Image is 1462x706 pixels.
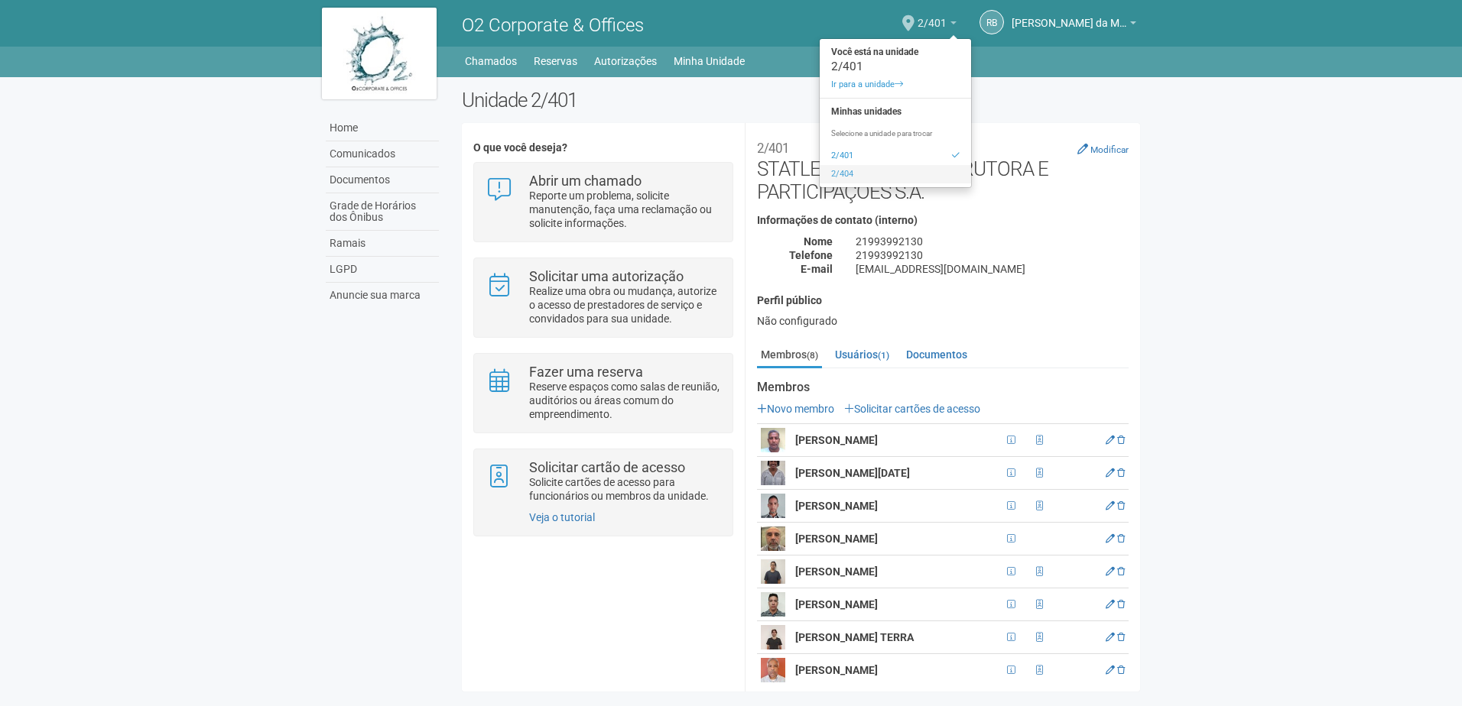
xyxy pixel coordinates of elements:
[1106,632,1115,643] a: Editar membro
[326,167,439,193] a: Documentos
[1117,632,1125,643] a: Excluir membro
[326,141,439,167] a: Comunicados
[844,403,980,415] a: Solicitar cartões de acesso
[529,364,643,380] strong: Fazer uma reserva
[594,50,657,72] a: Autorizações
[795,631,914,643] strong: [PERSON_NAME] TERRA
[529,189,721,230] p: Reporte um problema, solicite manutenção, faça uma reclamação ou solicite informações.
[1012,2,1126,29] span: Raul Barrozo da Motta Junior
[1117,566,1125,577] a: Excluir membro
[529,380,721,421] p: Reserve espaços como salas de reunião, auditórios ou áreas comum do empreendimento.
[795,500,878,512] strong: [PERSON_NAME]
[757,141,789,156] small: 2/401
[795,533,878,545] strong: [PERSON_NAME]
[529,284,721,325] p: Realize uma obra ou mudança, autorize o acesso de prestadores de serviço e convidados para sua un...
[820,43,971,61] strong: Você está na unidade
[1117,665,1125,675] a: Excluir membro
[757,381,1129,394] strong: Membros
[529,268,684,284] strong: Solicitar uma autorização
[795,664,878,676] strong: [PERSON_NAME]
[795,434,878,446] strong: [PERSON_NAME]
[820,61,971,72] div: 2/401
[980,10,1004,34] a: RB
[757,215,1129,226] h4: Informações de contato (interno)
[1117,468,1125,478] a: Excluir membro
[820,102,971,121] strong: Minhas unidades
[844,248,1140,262] div: 21993992130
[486,365,720,421] a: Fazer uma reserva Reserve espaços como salas de reunião, auditórios ou áreas comum do empreendime...
[529,511,595,523] a: Veja o tutorial
[1117,533,1125,544] a: Excluir membro
[326,115,439,141] a: Home
[761,428,785,452] img: user.png
[1117,500,1125,511] a: Excluir membro
[844,235,1140,248] div: 21993992130
[757,295,1129,306] h4: Perfil público
[831,343,893,366] a: Usuários(1)
[789,249,833,261] strong: Telefone
[804,235,833,248] strong: Nome
[326,283,439,308] a: Anuncie sua marca
[761,658,785,682] img: user.png
[801,263,833,275] strong: E-mail
[918,2,947,29] span: 2/401
[795,598,878,610] strong: [PERSON_NAME]
[1117,435,1125,445] a: Excluir membro
[1106,500,1115,511] a: Editar membro
[1106,468,1115,478] a: Editar membro
[761,494,785,518] img: user.png
[795,467,910,479] strong: [PERSON_NAME][DATE]
[761,559,785,584] img: user.png
[529,173,642,189] strong: Abrir um chamado
[529,475,721,503] p: Solicite cartões de acesso para funcionários ou membros da unidade.
[1106,435,1115,445] a: Editar membro
[486,174,720,230] a: Abrir um chamado Reporte um problema, solicite manutenção, faça uma reclamação ou solicite inform...
[761,625,785,649] img: user.png
[486,461,720,503] a: Solicitar cartão de acesso Solicite cartões de acesso para funcionários ou membros da unidade.
[757,403,834,415] a: Novo membro
[902,343,971,366] a: Documentos
[322,8,437,99] img: logo.jpg
[878,350,889,361] small: (1)
[820,165,971,183] a: 2/404
[674,50,745,72] a: Minha Unidade
[486,270,720,325] a: Solicitar uma autorização Realize uma obra ou mudança, autorize o acesso de prestadores de serviç...
[326,257,439,283] a: LGPD
[761,592,785,617] img: user.png
[820,76,971,94] a: Ir para a unidade
[1117,599,1125,610] a: Excluir membro
[529,459,685,475] strong: Solicitar cartão de acesso
[820,128,971,139] p: Selecione a unidade para trocar
[1090,144,1129,155] small: Modificar
[326,231,439,257] a: Ramais
[462,89,1140,112] h2: Unidade 2/401
[761,461,785,485] img: user.png
[1106,665,1115,675] a: Editar membro
[326,193,439,231] a: Grade de Horários dos Ônibus
[757,343,822,368] a: Membros(8)
[1077,143,1129,155] a: Modificar
[795,565,878,578] strong: [PERSON_NAME]
[918,19,957,31] a: 2/401
[757,134,1129,203] h2: STATLED BRASIL CONSTRUTORA E PARTICIPAÇÕES S.A.
[820,147,971,165] a: 2/401
[1106,599,1115,610] a: Editar membro
[844,262,1140,276] div: [EMAIL_ADDRESS][DOMAIN_NAME]
[757,314,1129,328] div: Não configurado
[534,50,577,72] a: Reservas
[462,15,644,36] span: O2 Corporate & Offices
[473,142,733,154] h4: O que você deseja?
[1012,19,1136,31] a: [PERSON_NAME] da Motta Junior
[1106,533,1115,544] a: Editar membro
[465,50,517,72] a: Chamados
[807,350,818,361] small: (8)
[1106,566,1115,577] a: Editar membro
[761,526,785,551] img: user.png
